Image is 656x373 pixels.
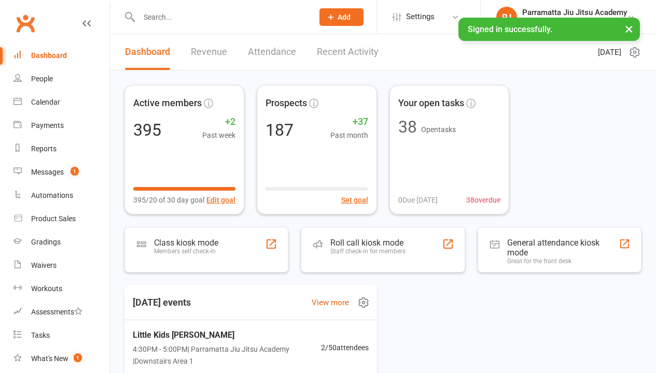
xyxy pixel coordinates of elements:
[13,114,109,137] a: Payments
[136,10,306,24] input: Search...
[319,8,364,26] button: Add
[71,167,79,176] span: 1
[12,10,38,36] a: Clubworx
[13,277,109,300] a: Workouts
[13,231,109,254] a: Gradings
[338,13,351,21] span: Add
[398,194,438,206] span: 0 Due [DATE]
[74,353,82,362] span: 1
[598,46,621,59] span: [DATE]
[133,343,321,367] span: 4:30PM - 5:00PM | Parramatta Jiu Jitsu Academy | Downstairs Area 1
[266,96,307,111] span: Prospects
[398,96,464,111] span: Your open tasks
[133,122,161,138] div: 395
[202,114,235,130] span: +2
[133,96,202,111] span: Active members
[13,324,109,347] a: Tasks
[202,130,235,141] span: Past week
[31,168,64,176] div: Messages
[620,18,638,40] button: ×
[330,114,368,130] span: +37
[31,121,64,130] div: Payments
[466,194,500,206] span: 38 overdue
[266,122,294,138] div: 187
[191,34,227,70] a: Revenue
[330,130,368,141] span: Past month
[13,137,109,161] a: Reports
[317,34,379,70] a: Recent Activity
[133,194,204,206] span: 395/20 of 30 day goal
[321,342,369,353] span: 2 / 50 attendees
[13,300,109,324] a: Assessments
[31,284,62,293] div: Workouts
[31,354,68,363] div: What's New
[13,347,109,370] a: What's New1
[330,248,406,255] div: Staff check-in for members
[341,194,368,206] button: Set goal
[312,296,349,309] a: View more
[13,91,109,114] a: Calendar
[31,331,50,339] div: Tasks
[31,261,57,269] div: Waivers
[206,194,235,206] button: Edit goal
[31,75,53,83] div: People
[406,5,435,28] span: Settings
[133,328,321,342] span: Little Kids [PERSON_NAME]
[31,191,73,199] div: Automations
[31,238,61,246] div: Gradings
[13,254,109,277] a: Waivers
[330,238,406,248] div: Roll call kiosk mode
[398,119,417,135] div: 38
[31,214,76,223] div: Product Sales
[507,257,619,265] div: Great for the front desk
[31,98,60,106] div: Calendar
[13,184,109,207] a: Automations
[31,51,67,60] div: Dashboard
[468,24,552,34] span: Signed in successfully.
[13,44,109,67] a: Dashboard
[124,293,199,312] h3: [DATE] events
[13,67,109,91] a: People
[31,145,57,153] div: Reports
[13,207,109,231] a: Product Sales
[522,8,627,17] div: Parramatta Jiu Jitsu Academy
[522,17,627,26] div: Parramatta Jiu Jitsu Academy
[31,308,82,316] div: Assessments
[154,238,218,248] div: Class kiosk mode
[421,125,456,134] span: Open tasks
[496,7,517,27] div: PJ
[125,34,170,70] a: Dashboard
[248,34,296,70] a: Attendance
[13,161,109,184] a: Messages 1
[507,238,619,257] div: General attendance kiosk mode
[154,248,218,255] div: Members self check-in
